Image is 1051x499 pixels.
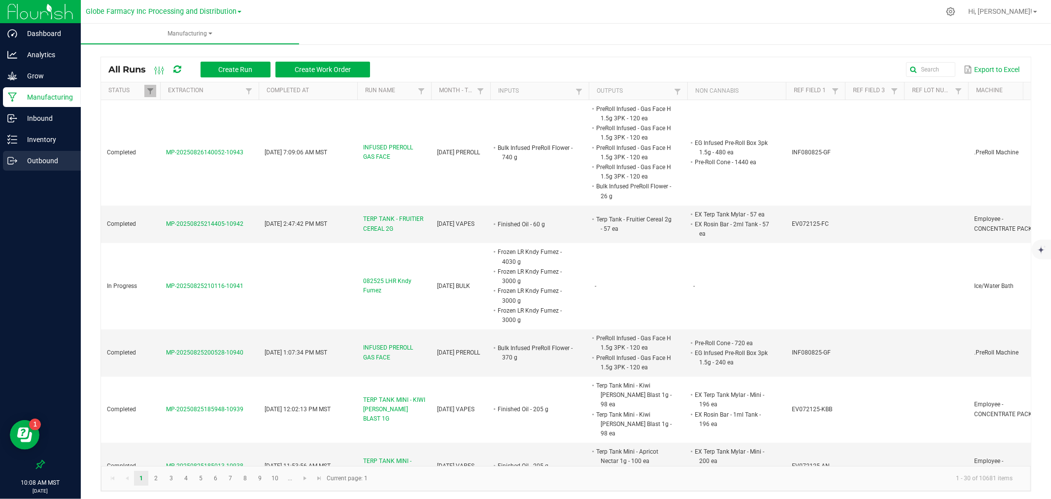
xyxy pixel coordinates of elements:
[437,349,480,356] span: [DATE] PREROLL
[17,155,76,167] p: Outbound
[792,406,832,413] span: EV072125-KBB
[974,149,1018,156] span: .PreRoll Machine
[792,220,829,227] span: EV072125-FC
[265,349,327,356] span: [DATE] 1:07:34 PM MST
[265,463,331,469] span: [DATE] 11:53:56 AM MST
[595,381,673,410] li: Terp Tank Mini - Kiwi [PERSON_NAME] Blast 1g - 98 ea
[363,395,425,424] span: TERP TANK MINI - KIWI [PERSON_NAME] BLAST 1G
[437,463,475,469] span: [DATE] VAPES
[298,471,312,486] a: Go to the next page
[17,112,76,124] p: Inbound
[29,419,41,430] iframe: Resource center unread badge
[7,135,17,144] inline-svg: Inventory
[179,471,193,486] a: Page 4
[316,474,324,482] span: Go to the last page
[17,28,76,39] p: Dashboard
[194,471,208,486] a: Page 5
[253,471,267,486] a: Page 9
[243,85,255,97] a: Filter
[792,349,831,356] span: INF080825-GF
[86,7,237,16] span: Globe Farmacy Inc Processing and Distribution
[595,410,673,439] li: Terp Tank Mini - Kiwi [PERSON_NAME] Blast 1g - 98 ea
[265,406,331,413] span: [DATE] 12:02:13 PM MST
[693,338,771,348] li: Pre-Roll Cone - 720 ea
[166,283,243,289] span: MP-20250825210116-10941
[595,353,673,372] li: PreRoll Infused - Gas Face H 1.5g 3PK - 120 ea
[595,447,673,466] li: Terp Tank Mini - Apricot Nectar 1g - 100 ea
[107,463,136,469] span: Completed
[166,349,243,356] span: MP-20250825200528-10940
[952,85,964,97] a: Filter
[107,283,137,289] span: In Progress
[363,343,425,362] span: INFUSED PREROLL GAS FACE
[265,149,327,156] span: [DATE] 7:09:06 AM MST
[496,404,574,414] li: Finished Oil - 205 g
[108,87,144,95] a: StatusSortable
[168,87,242,95] a: ExtractionSortable
[166,220,243,227] span: MP-20250825214405-10942
[81,24,299,44] a: Manufacturing
[595,104,673,123] li: PreRoll Infused - Gas Face H 1.5g 3PK - 120 ea
[7,156,17,166] inline-svg: Outbound
[573,85,585,98] a: Filter
[496,247,574,266] li: Frozen LR Kndy Fumez - 4030 g
[363,457,425,475] span: TERP TANK MINI - APRICOT NECTAR 1G
[490,82,589,100] th: Inputs
[853,87,888,95] a: Ref Field 3Sortable
[437,149,480,156] span: [DATE] PREROLL
[17,70,76,82] p: Grow
[415,85,427,97] a: Filter
[201,62,271,77] button: Create Run
[301,474,309,482] span: Go to the next page
[166,406,243,413] span: MP-20250825185948-10939
[475,85,486,97] a: Filter
[672,85,683,98] a: Filter
[164,471,178,486] a: Page 3
[595,162,673,181] li: PreRoll Infused - Gas Face H 1.5g 3PK - 120 ea
[363,143,425,162] span: INFUSED PREROLL GAS FACE
[974,401,1032,417] span: Employee - CONCENTRATE PACK
[792,149,831,156] span: INF080825-GF
[961,61,1022,78] button: Export to Excel
[365,87,415,95] a: Run NameSortable
[794,87,829,95] a: Ref Field 1Sortable
[107,220,136,227] span: Completed
[693,210,771,219] li: EX Terp Tank Mylar - 57 ea
[7,92,17,102] inline-svg: Manufacturing
[17,49,76,61] p: Analytics
[693,219,771,239] li: EX Rosin Bar - 2ml Tank - 57 ea
[974,215,1032,232] span: Employee - CONCENTRATE PACK
[439,87,474,95] a: Month - TypeSortable
[693,447,771,466] li: EX Terp Tank Mylar - Mini - 200 ea
[437,283,470,289] span: [DATE] BULK
[906,62,955,77] input: Search
[437,406,475,413] span: [DATE] VAPES
[7,113,17,123] inline-svg: Inbound
[496,306,574,325] li: Frozen LR Kndy Fumez - 3000 g
[829,85,841,97] a: Filter
[496,219,574,229] li: Finished Oil - 60 g
[912,87,952,95] a: Ref Lot NumberSortable
[268,471,282,486] a: Page 10
[496,143,574,162] li: Bulk Infused PreRoll Flower - 740 g
[134,471,148,486] a: Page 1
[166,149,243,156] span: MP-20250826140052-10943
[295,66,351,73] span: Create Work Order
[437,220,475,227] span: [DATE] VAPES
[35,460,45,469] label: Pin the sidebar to full width on large screens
[974,283,1014,289] span: Ice/Water Bath
[208,471,223,486] a: Page 6
[496,286,574,305] li: Frozen LR Kndy Fumez - 3000 g
[595,181,673,201] li: Bulk Infused PreRoll Flower - 26 g
[968,7,1032,15] span: Hi, [PERSON_NAME]!
[976,87,1026,95] a: MachineSortable
[166,463,243,469] span: MP-20250825185013-10938
[107,349,136,356] span: Completed
[687,243,786,329] td: -
[595,214,673,234] li: Terp Tank - Fruitier Cereal 2g - 57 ea
[363,214,425,233] span: TERP TANK - FRUITIER CEREAL 2G
[267,87,353,95] a: Completed AtSortable
[595,123,673,143] li: PreRoll Infused - Gas Face H 1.5g 3PK - 120 ea
[108,61,377,78] div: All Runs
